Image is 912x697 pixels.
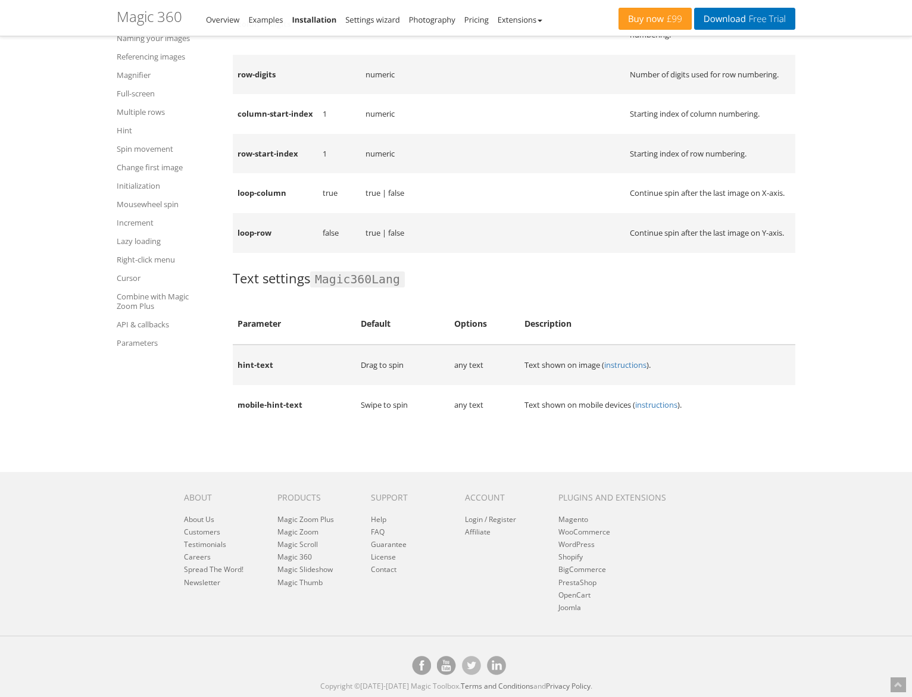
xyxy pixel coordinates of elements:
[465,493,541,502] h6: Account
[461,681,533,691] a: Terms and Conditions
[462,656,481,675] a: Magic Toolbox's Twitter account
[318,94,361,134] td: 1
[558,493,681,502] h6: Plugins and extensions
[604,360,646,370] a: instructions
[625,55,795,95] td: Number of digits used for row numbering.
[635,399,677,410] a: instructions
[746,14,786,24] span: Free Trial
[292,14,336,25] a: Installation
[694,8,795,30] a: DownloadFree Trial
[184,577,220,587] a: Newsletter
[233,345,356,385] td: hint-text
[184,539,226,549] a: Testimonials
[371,564,396,574] a: Contact
[449,385,520,425] td: any text
[345,14,400,25] a: Settings wizard
[361,55,625,95] td: numeric
[465,527,491,537] a: Affiliate
[520,304,795,345] th: Description
[117,215,218,230] a: Increment
[361,134,625,174] td: numeric
[117,197,218,211] a: Mousewheel spin
[117,317,218,332] a: API & callbacks
[233,304,356,345] th: Parameter
[184,514,214,524] a: About Us
[558,527,610,537] a: WooCommerce
[117,234,218,248] a: Lazy loading
[664,14,682,24] span: £99
[487,656,506,675] a: Magic Toolbox on [DOMAIN_NAME]
[117,271,218,285] a: Cursor
[412,656,431,675] a: Magic Toolbox on Facebook
[465,514,516,524] a: Login / Register
[184,527,220,537] a: Customers
[117,105,218,119] a: Multiple rows
[498,14,542,25] a: Extensions
[619,8,692,30] a: Buy now£99
[625,94,795,134] td: Starting index of column numbering.
[558,552,583,562] a: Shopify
[371,514,386,524] a: Help
[117,123,218,137] a: Hint
[625,213,795,253] td: Continue spin after the last image on Y-axis.
[361,173,625,213] td: true | false
[371,552,396,562] a: License
[409,14,455,25] a: Photography
[277,577,323,587] a: Magic Thumb
[464,14,489,25] a: Pricing
[248,14,283,25] a: Examples
[625,134,795,174] td: Starting index of row numbering.
[558,514,588,524] a: Magento
[117,68,218,82] a: Magnifier
[371,539,407,549] a: Guarantee
[318,134,361,174] td: 1
[449,304,520,345] th: Options
[558,577,596,587] a: PrestaShop
[361,94,625,134] td: numeric
[233,134,318,174] td: row-start-index
[318,173,361,213] td: true
[117,142,218,156] a: Spin movement
[117,49,218,64] a: Referencing images
[117,86,218,101] a: Full-screen
[184,493,260,502] h6: About
[520,345,795,385] td: Text shown on image ( ).
[233,94,318,134] td: column-start-index
[558,602,581,612] a: Joomla
[277,527,318,537] a: Magic Zoom
[558,590,591,600] a: OpenCart
[437,656,456,675] a: Magic Toolbox on [DOMAIN_NAME]
[520,385,795,425] td: Text shown on mobile devices ( ).
[233,385,356,425] td: mobile-hint-text
[558,539,595,549] a: WordPress
[233,213,318,253] td: loop-row
[546,681,591,691] a: Privacy Policy
[361,213,625,253] td: true | false
[356,345,449,385] td: Drag to spin
[117,179,218,193] a: Initialization
[356,385,449,425] td: Swipe to spin
[184,552,211,562] a: Careers
[277,564,333,574] a: Magic Slideshow
[277,539,318,549] a: Magic Scroll
[117,31,218,45] a: Naming your images
[625,173,795,213] td: Continue spin after the last image on X-axis.
[117,252,218,267] a: Right-click menu
[233,271,795,286] h3: Text settings
[233,173,318,213] td: loop-column
[233,55,318,95] td: row-digits
[371,493,446,502] h6: Support
[558,564,606,574] a: BigCommerce
[277,493,353,502] h6: Products
[310,271,405,287] span: Magic360Lang
[117,160,218,174] a: Change first image
[318,213,361,253] td: false
[277,552,312,562] a: Magic 360
[117,336,218,350] a: Parameters
[206,14,239,25] a: Overview
[277,514,334,524] a: Magic Zoom Plus
[184,564,243,574] a: Spread The Word!
[356,304,449,345] th: Default
[449,345,520,385] td: any text
[371,527,385,537] a: FAQ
